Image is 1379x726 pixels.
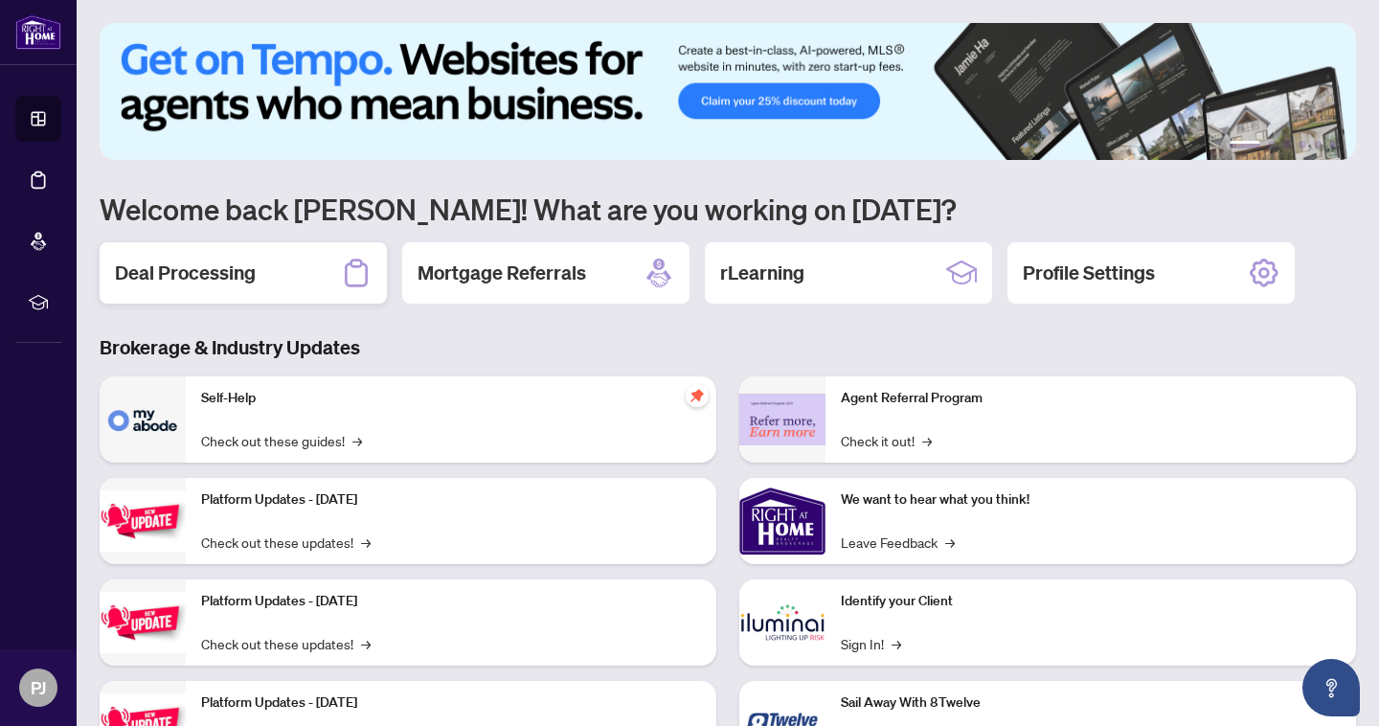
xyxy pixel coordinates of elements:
[892,633,901,654] span: →
[100,334,1356,361] h3: Brokerage & Industry Updates
[739,478,825,564] img: We want to hear what you think!
[100,23,1356,160] img: Slide 0
[1299,141,1306,148] button: 4
[201,489,701,510] p: Platform Updates - [DATE]
[841,489,1341,510] p: We want to hear what you think!
[1268,141,1276,148] button: 2
[31,674,46,701] span: PJ
[100,191,1356,227] h1: Welcome back [PERSON_NAME]! What are you working on [DATE]?
[201,591,701,612] p: Platform Updates - [DATE]
[841,532,955,553] a: Leave Feedback→
[1023,260,1155,286] h2: Profile Settings
[361,532,371,553] span: →
[720,260,804,286] h2: rLearning
[1329,141,1337,148] button: 6
[841,591,1341,612] p: Identify your Client
[418,260,586,286] h2: Mortgage Referrals
[841,388,1341,409] p: Agent Referral Program
[739,579,825,666] img: Identify your Client
[945,532,955,553] span: →
[686,384,709,407] span: pushpin
[352,430,362,451] span: →
[1230,141,1260,148] button: 1
[100,490,186,551] img: Platform Updates - July 21, 2025
[201,532,371,553] a: Check out these updates!→
[739,394,825,446] img: Agent Referral Program
[201,430,362,451] a: Check out these guides!→
[100,376,186,463] img: Self-Help
[115,260,256,286] h2: Deal Processing
[361,633,371,654] span: →
[841,633,901,654] a: Sign In!→
[100,592,186,652] img: Platform Updates - July 8, 2025
[841,692,1341,714] p: Sail Away With 8Twelve
[841,430,932,451] a: Check it out!→
[201,633,371,654] a: Check out these updates!→
[1302,659,1360,716] button: Open asap
[1283,141,1291,148] button: 3
[15,14,61,50] img: logo
[1314,141,1322,148] button: 5
[922,430,932,451] span: →
[201,388,701,409] p: Self-Help
[201,692,701,714] p: Platform Updates - [DATE]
